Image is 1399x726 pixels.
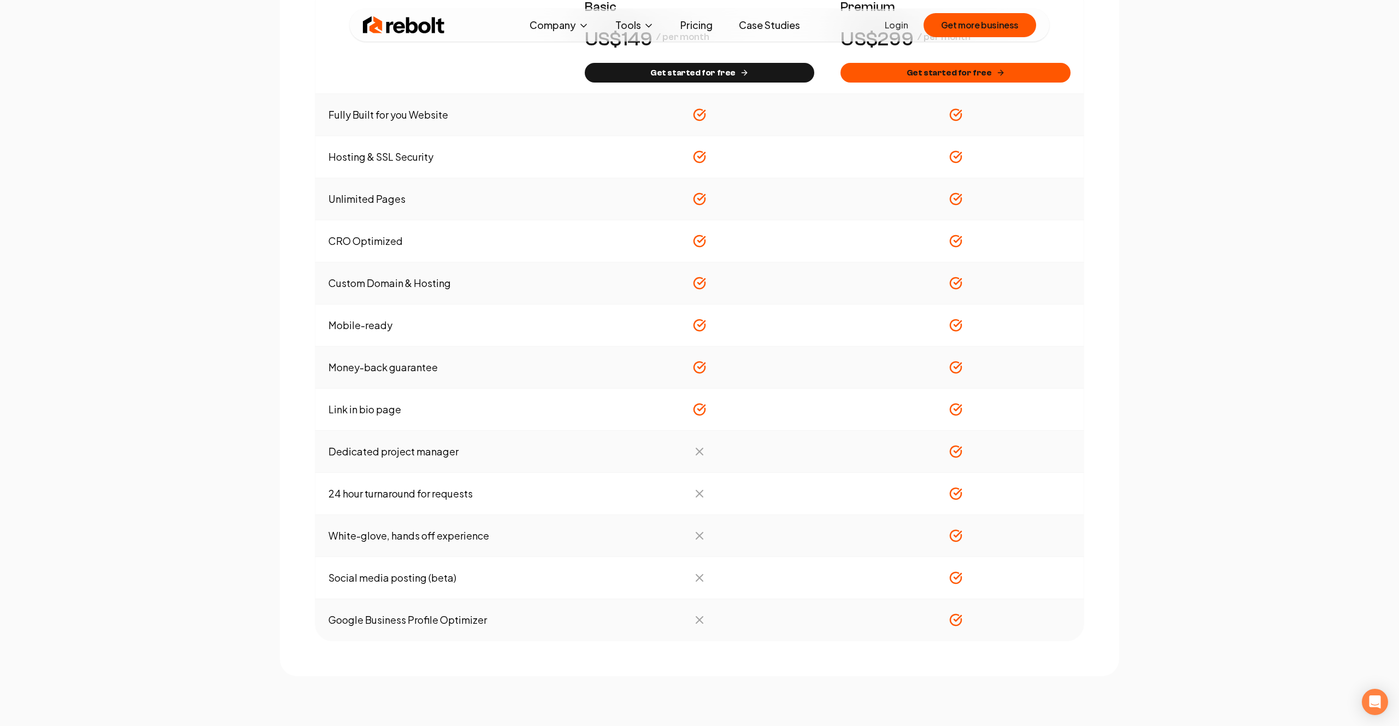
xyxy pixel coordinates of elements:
a: Login [885,19,908,32]
td: White-glove, hands off experience [315,515,572,557]
a: Pricing [672,14,721,36]
td: Mobile-ready [315,305,572,347]
button: Get more business [924,13,1036,37]
a: Case Studies [730,14,809,36]
button: Company [521,14,598,36]
button: Get started for free [585,63,815,83]
td: Google Business Profile Optimizer [315,599,572,641]
td: Social media posting (beta) [315,557,572,599]
button: Get started for free [840,63,1071,83]
td: 24 hour turnaround for requests [315,473,572,515]
td: Custom Domain & Hosting [315,262,572,305]
td: Dedicated project manager [315,431,572,473]
img: Rebolt Logo [363,14,445,36]
button: Tools [607,14,663,36]
td: Link in bio page [315,389,572,431]
td: CRO Optimized [315,220,572,262]
td: Fully Built for you Website [315,94,572,136]
td: Money-back guarantee [315,347,572,389]
div: Open Intercom Messenger [1362,689,1388,715]
td: Unlimited Pages [315,178,572,220]
td: Hosting & SSL Security [315,136,572,178]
